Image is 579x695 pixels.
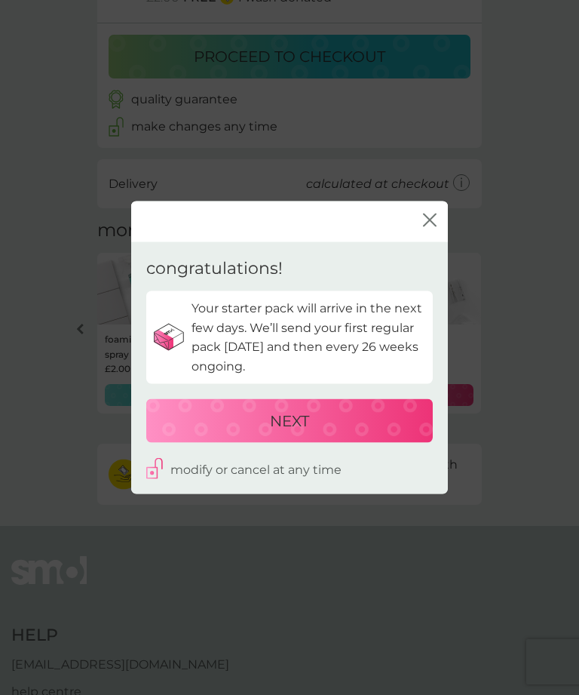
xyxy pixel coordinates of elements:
p: NEXT [270,408,309,432]
p: modify or cancel at any time [170,460,342,479]
p: congratulations! [146,257,283,280]
button: close [423,214,437,229]
p: Your starter pack will arrive in the next few days. We’ll send your first regular pack [DATE] and... [191,299,425,376]
button: NEXT [146,398,433,442]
